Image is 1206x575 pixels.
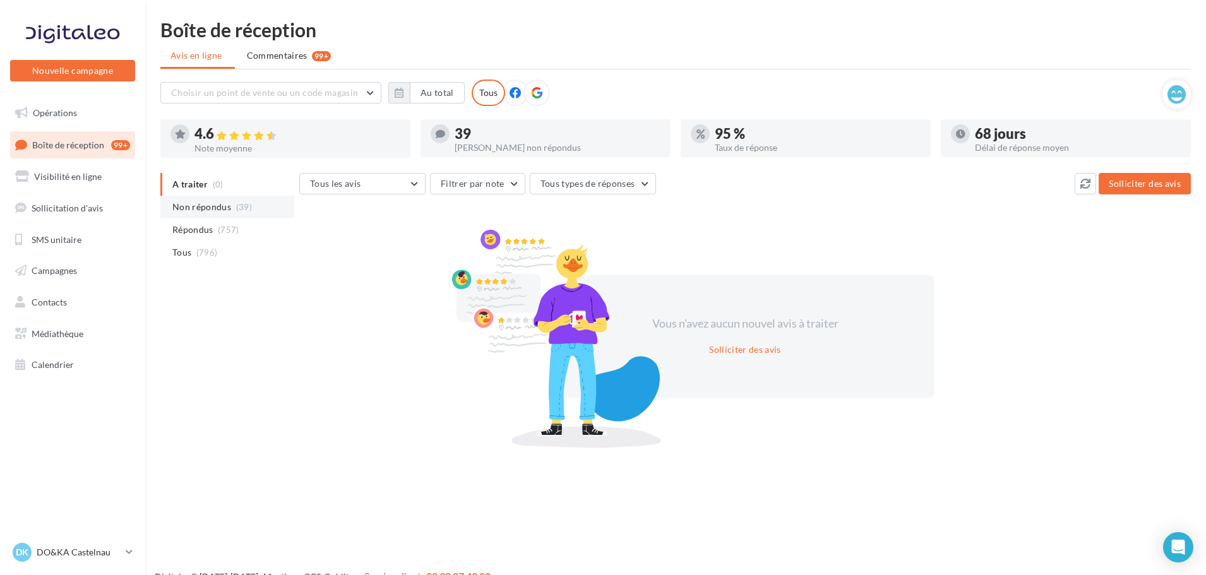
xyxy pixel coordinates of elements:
[530,173,656,194] button: Tous types de réponses
[218,225,239,235] span: (757)
[8,258,138,284] a: Campagnes
[8,131,138,158] a: Boîte de réception99+
[172,246,191,259] span: Tous
[388,82,465,104] button: Au total
[715,143,921,152] div: Taux de réponse
[540,178,635,189] span: Tous types de réponses
[160,82,381,104] button: Choisir un point de vente ou un code magasin
[32,297,67,307] span: Contacts
[8,321,138,347] a: Médiathèque
[32,203,103,213] span: Sollicitation d'avis
[410,82,465,104] button: Au total
[247,49,307,62] span: Commentaires
[8,352,138,378] a: Calendrier
[8,227,138,253] a: SMS unitaire
[455,127,660,141] div: 39
[10,60,135,81] button: Nouvelle campagne
[111,140,130,150] div: 99+
[196,247,218,258] span: (796)
[1163,532,1193,562] div: Open Intercom Messenger
[236,202,252,212] span: (39)
[10,540,135,564] a: DK DO&KA Castelnau
[32,359,74,370] span: Calendrier
[171,87,358,98] span: Choisir un point de vente ou un code magasin
[310,178,361,189] span: Tous les avis
[172,201,231,213] span: Non répondus
[32,265,77,276] span: Campagnes
[8,195,138,222] a: Sollicitation d'avis
[37,546,121,559] p: DO&KA Castelnau
[715,127,921,141] div: 95 %
[33,107,77,118] span: Opérations
[430,173,525,194] button: Filtrer par note
[975,143,1181,152] div: Délai de réponse moyen
[194,144,400,153] div: Note moyenne
[172,223,213,236] span: Répondus
[8,100,138,126] a: Opérations
[299,173,426,194] button: Tous les avis
[34,171,102,182] span: Visibilité en ligne
[8,289,138,316] a: Contacts
[32,328,83,339] span: Médiathèque
[32,234,81,244] span: SMS unitaire
[312,51,331,61] div: 99+
[160,20,1191,39] div: Boîte de réception
[636,316,854,332] div: Vous n'avez aucun nouvel avis à traiter
[16,546,28,559] span: DK
[194,127,400,141] div: 4.6
[1099,173,1191,194] button: Solliciter des avis
[472,80,505,106] div: Tous
[704,342,786,357] button: Solliciter des avis
[975,127,1181,141] div: 68 jours
[32,139,104,150] span: Boîte de réception
[455,143,660,152] div: [PERSON_NAME] non répondus
[8,163,138,190] a: Visibilité en ligne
